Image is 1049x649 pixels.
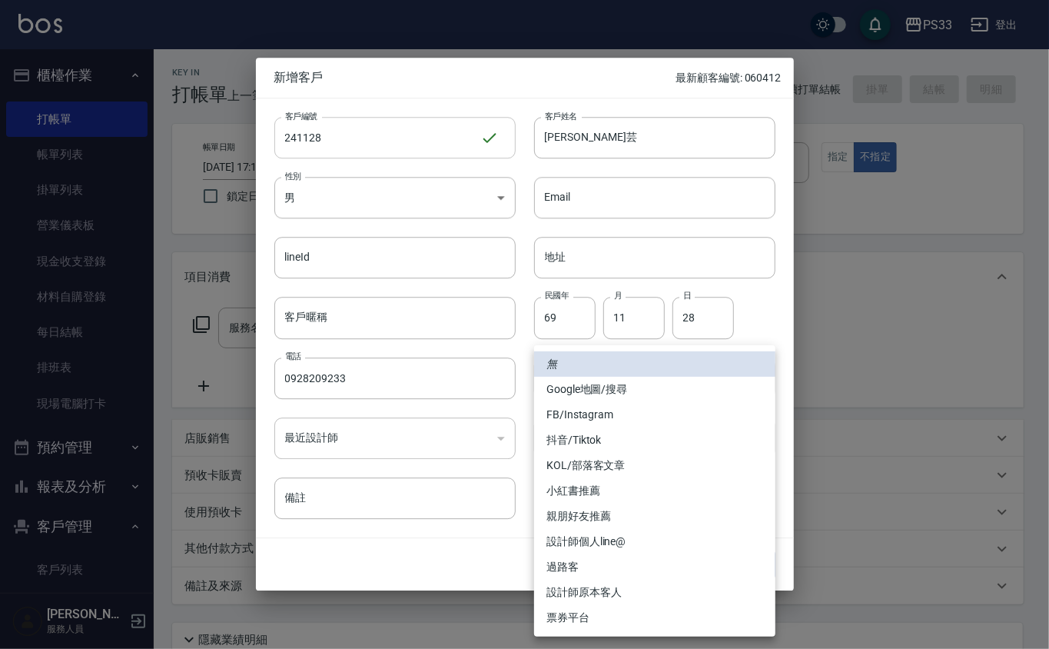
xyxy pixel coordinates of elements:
li: 設計師個人line@ [534,529,775,554]
li: 票券平台 [534,605,775,631]
em: 無 [546,356,557,372]
li: KOL/部落客文章 [534,453,775,478]
li: 親朋好友推薦 [534,504,775,529]
li: 抖音/Tiktok [534,428,775,453]
li: 小紅書推薦 [534,478,775,504]
li: FB/Instagram [534,402,775,428]
li: 設計師原本客人 [534,580,775,605]
li: Google地圖/搜尋 [534,377,775,402]
li: 過路客 [534,554,775,580]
